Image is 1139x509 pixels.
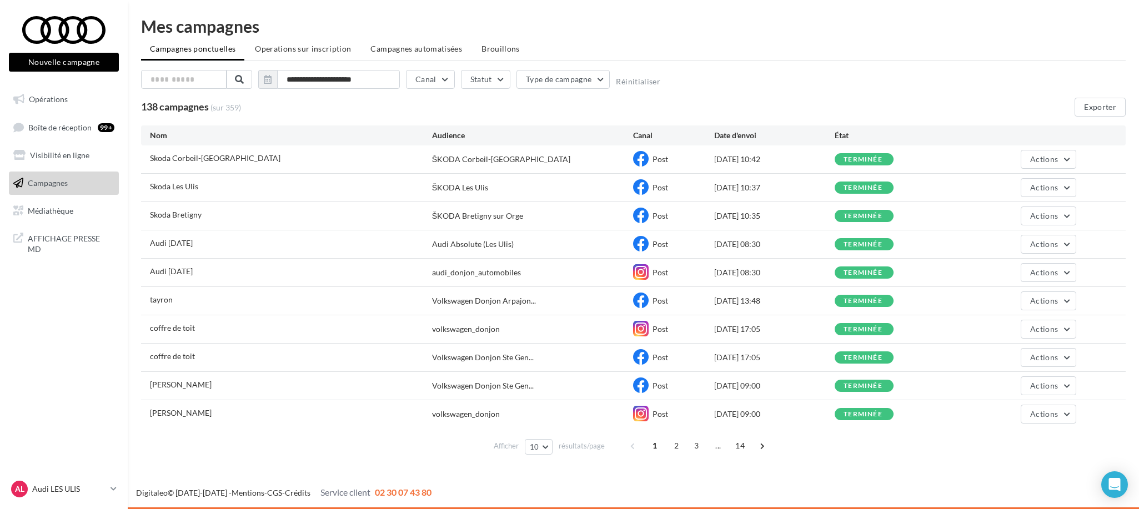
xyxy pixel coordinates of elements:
span: coffre de toit [150,323,195,332]
span: Actions [1030,296,1058,305]
span: Volkswagen Donjon Arpajon... [432,295,536,306]
div: terminée [844,326,882,333]
span: Post [653,296,668,305]
button: Type de campagne [516,70,610,89]
span: 2 [668,437,685,455]
span: Actions [1030,268,1058,277]
span: Post [653,211,668,220]
div: ŠKODA Bretigny sur Orge [432,210,523,221]
span: Brouillons [481,44,520,53]
div: terminée [844,213,882,220]
span: tayron [150,295,173,304]
div: Open Intercom Messenger [1101,471,1128,498]
div: terminée [844,382,882,390]
span: Actions [1030,381,1058,390]
span: Visibilité en ligne [30,150,89,160]
span: Actions [1030,352,1058,362]
span: Post [653,183,668,192]
button: Actions [1021,320,1076,339]
span: Actions [1030,324,1058,334]
a: Opérations [7,88,121,111]
a: Boîte de réception99+ [7,115,121,139]
span: Post [653,239,668,249]
span: Operations sur inscription [255,44,351,53]
span: Laure Boullanger [150,408,212,417]
span: Actions [1030,154,1058,164]
a: Visibilité en ligne [7,144,121,167]
div: [DATE] 13:48 [714,295,835,306]
div: terminée [844,269,882,276]
button: Actions [1021,376,1076,395]
div: [DATE] 10:37 [714,182,835,193]
a: AFFICHAGE PRESSE MD [7,226,121,259]
span: 10 [530,442,539,451]
span: résultats/page [559,441,605,451]
div: [DATE] 08:30 [714,267,835,278]
span: Actions [1030,409,1058,419]
div: [DATE] 09:00 [714,409,835,420]
span: Audi 13/08/2025 [150,266,193,276]
a: Campagnes [7,172,121,195]
a: AL Audi LES ULIS [9,478,119,500]
button: Exporter [1075,98,1126,117]
span: Actions [1030,183,1058,192]
button: 10 [525,439,553,455]
div: terminée [844,354,882,361]
span: Post [653,409,668,419]
div: Mes campagnes [141,18,1126,34]
button: Actions [1021,235,1076,254]
button: Réinitialiser [616,77,660,86]
div: terminée [844,241,882,248]
a: Crédits [285,488,310,497]
span: Médiathèque [28,205,73,215]
span: Opérations [29,94,68,104]
span: © [DATE]-[DATE] - - - [136,488,431,497]
div: Audience [432,130,634,141]
span: Post [653,324,668,334]
div: État [835,130,956,141]
div: [DATE] 10:42 [714,154,835,165]
span: 02 30 07 43 80 [375,487,431,497]
span: Post [653,381,668,390]
span: 1 [646,437,664,455]
button: Actions [1021,263,1076,282]
button: Actions [1021,178,1076,197]
a: CGS [267,488,282,497]
span: Post [653,352,668,362]
span: Volkswagen Donjon Ste Gen... [432,380,534,391]
div: [DATE] 08:30 [714,239,835,250]
span: Boîte de réception [28,122,92,132]
div: [DATE] 09:00 [714,380,835,391]
a: Digitaleo [136,488,168,497]
p: Audi LES ULIS [32,483,106,495]
div: audi_donjon_automobiles [432,267,521,278]
span: Service client [320,487,370,497]
div: Audi Absolute (Les Ulis) [432,239,514,250]
button: Actions [1021,206,1076,225]
button: Nouvelle campagne [9,53,119,72]
span: Skoda Les Ulis [150,182,198,191]
span: 3 [688,437,705,455]
div: 99+ [98,123,114,132]
span: Post [653,268,668,277]
button: Canal [406,70,455,89]
span: Actions [1030,239,1058,249]
div: terminée [844,298,882,305]
div: Nom [150,130,432,141]
a: Médiathèque [7,199,121,223]
div: terminée [844,411,882,418]
span: coffre de toit [150,351,195,361]
span: AL [15,483,24,495]
button: Statut [461,70,510,89]
div: ŠKODA Corbeil-[GEOGRAPHIC_DATA] [432,154,570,165]
div: [DATE] 17:05 [714,352,835,363]
div: Canal [633,130,714,141]
button: Actions [1021,405,1076,424]
span: 14 [731,437,749,455]
span: Post [653,154,668,164]
span: Campagnes [28,178,68,188]
button: Actions [1021,291,1076,310]
span: Skoda Bretigny [150,210,202,219]
span: Campagnes automatisées [370,44,462,53]
span: Afficher [494,441,519,451]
